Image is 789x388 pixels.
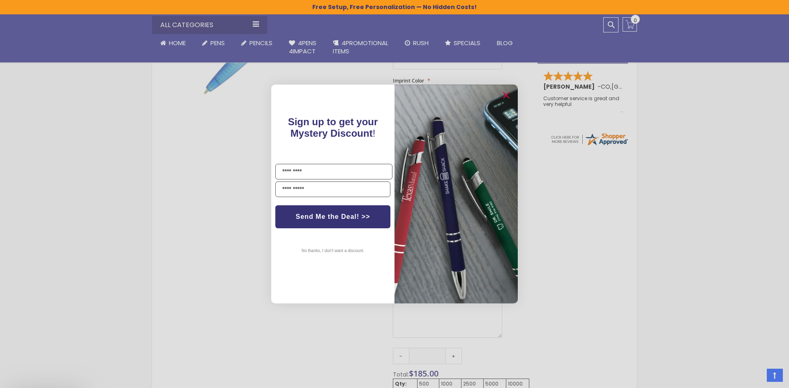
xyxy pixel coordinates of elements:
[298,241,369,261] button: No thanks, I don't want a discount.
[288,116,378,139] span: !
[394,85,518,303] img: pop-up-image
[275,205,390,228] button: Send Me the Deal! >>
[500,89,513,102] button: Close dialog
[288,116,378,139] span: Sign up to get your Mystery Discount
